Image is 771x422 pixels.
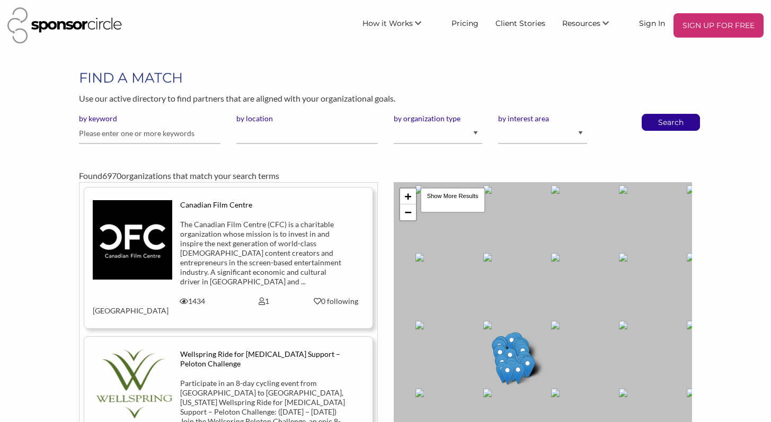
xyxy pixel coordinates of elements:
input: Please enter one or more keywords [79,123,220,144]
div: 1434 [156,297,228,306]
div: Show More Results [420,187,485,213]
div: The Canadian Film Centre (CFC) is a charitable organization whose mission is to invest in and ins... [180,220,348,286]
a: Zoom out [400,204,416,220]
span: Resources [562,19,600,28]
span: How it Works [362,19,413,28]
li: How it Works [354,13,443,38]
a: Canadian Film Centre The Canadian Film Centre (CFC) is a charitable organization whose mission is... [93,200,364,316]
label: by organization type [394,114,483,123]
div: 1 [228,297,300,306]
p: Use our active directory to find partners that are aligned with your organizational goals. [79,92,693,105]
span: 6970 [102,170,121,181]
label: by location [236,114,378,123]
div: 0 following [308,297,364,306]
label: by keyword [79,114,220,123]
a: Pricing [443,13,487,32]
img: tys7ftntgowgismeyatu [93,200,172,280]
h1: FIND A MATCH [79,68,693,87]
img: Sponsor Circle Logo [7,7,122,43]
a: Zoom in [400,188,416,204]
a: Sign In [631,13,673,32]
div: [GEOGRAPHIC_DATA] [85,297,156,316]
div: Wellspring Ride for [MEDICAL_DATA] Support – Peloton Challenge [180,349,348,369]
p: SIGN UP FOR FREE [678,17,759,33]
label: by interest area [498,114,587,123]
img: wgkeavk01u56rftp6wvv [93,349,173,419]
button: Search [653,114,688,130]
div: Canadian Film Centre [180,200,348,210]
li: Resources [554,13,631,38]
a: Client Stories [487,13,554,32]
div: Found organizations that match your search terms [79,169,693,182]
